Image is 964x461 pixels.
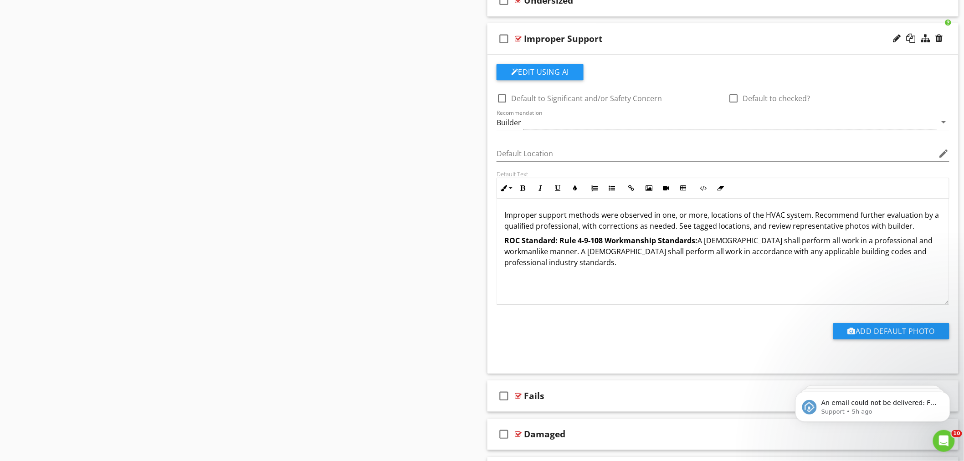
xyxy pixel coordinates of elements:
i: check_box_outline_blank [497,28,511,50]
i: check_box_outline_blank [497,423,511,445]
button: Italic (Ctrl+I) [532,179,549,197]
button: Insert Link (Ctrl+K) [623,179,640,197]
button: Clear Formatting [712,179,729,197]
label: Default to checked? [743,94,810,103]
i: edit [938,148,949,159]
button: Ordered List [586,179,603,197]
button: Unordered List [603,179,620,197]
button: Underline (Ctrl+U) [549,179,566,197]
iframe: Intercom notifications message [782,373,964,436]
div: Fails [524,390,544,401]
span: 10 [952,430,962,437]
div: Damaged [524,429,565,440]
button: Insert Video [657,179,675,197]
p: Improper support methods were observed in one, or more, locations of the HVAC system. Recommend f... [504,210,942,231]
i: check_box_outline_blank [497,385,511,407]
button: Code View [694,179,712,197]
button: Bold (Ctrl+B) [514,179,532,197]
strong: ROC Standard: Rule 4-9-108 Workmanship Standards: [504,236,697,246]
div: Improper Support [524,33,602,44]
input: Default Location [497,146,937,161]
div: Default Text [497,170,949,178]
button: Colors [566,179,584,197]
button: Edit Using AI [497,64,584,80]
label: Default to Significant and/or Safety Concern [511,94,662,103]
i: arrow_drop_down [938,117,949,128]
button: Add Default Photo [833,323,949,339]
button: Insert Table [675,179,692,197]
div: Builder [497,118,521,127]
button: Insert Image (Ctrl+P) [640,179,657,197]
p: A [DEMOGRAPHIC_DATA] shall perform all work in a professional and workmanlike manner. A [DEMOGRAP... [504,235,942,268]
iframe: Intercom live chat [933,430,955,452]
